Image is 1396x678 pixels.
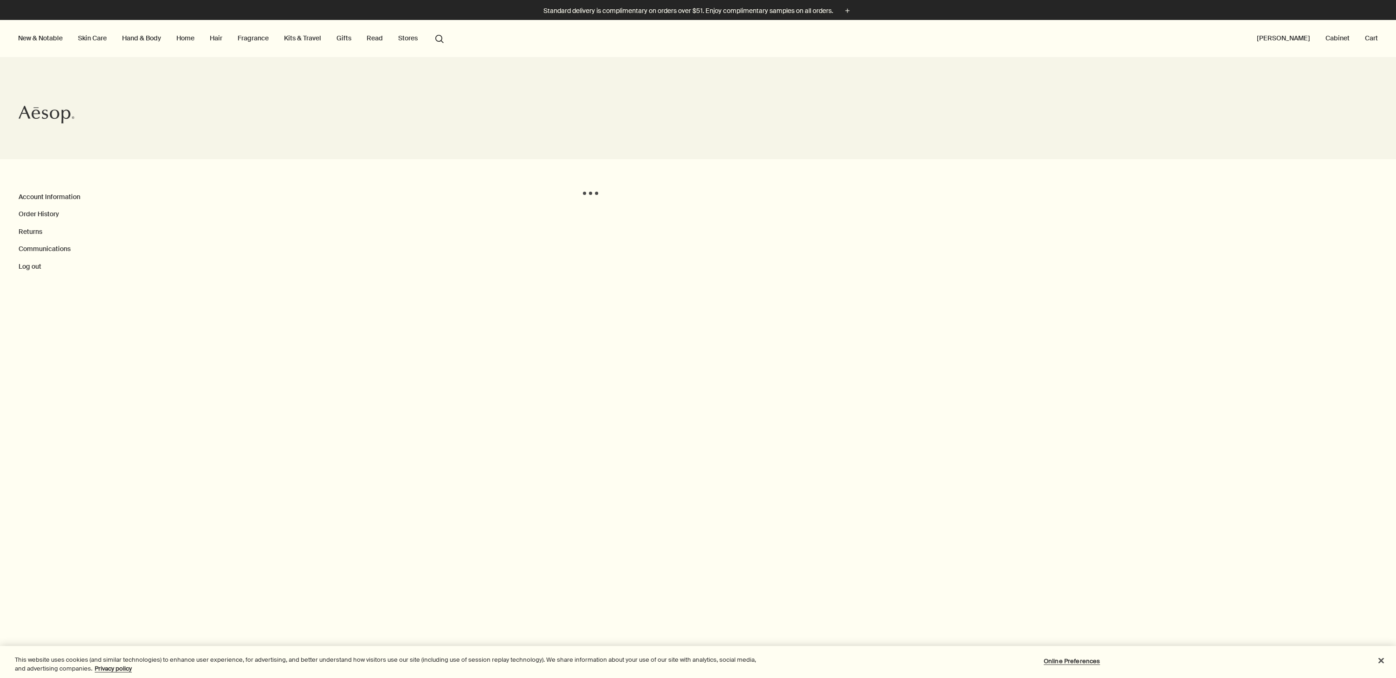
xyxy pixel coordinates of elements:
a: Cabinet [1324,32,1351,44]
button: Cart [1363,32,1380,44]
a: Read [365,32,385,44]
nav: supplementary [1255,20,1380,57]
a: Hand & Body [120,32,163,44]
button: New & Notable [16,32,65,44]
button: Open search [431,29,448,47]
button: Close [1371,651,1391,671]
a: More information about your privacy, opens in a new tab [95,665,132,672]
a: Returns [19,227,42,236]
button: Stores [396,32,420,44]
a: Hair [208,32,224,44]
a: Aesop [16,103,77,129]
a: Gifts [335,32,353,44]
button: [PERSON_NAME] [1255,32,1312,44]
a: Order History [19,210,59,218]
button: Log out [19,262,41,271]
button: Standard delivery is complimentary on orders over $51. Enjoy complimentary samples on all orders. [543,6,853,16]
svg: Aesop [19,105,74,124]
a: Kits & Travel [282,32,323,44]
a: Skin Care [76,32,109,44]
div: This website uses cookies (and similar technologies) to enhance user experience, for advertising,... [15,655,768,673]
nav: My Account Page Menu Navigation [19,192,582,271]
a: Home [174,32,196,44]
a: Fragrance [236,32,271,44]
p: Standard delivery is complimentary on orders over $51. Enjoy complimentary samples on all orders. [543,6,833,16]
a: Communications [19,245,71,253]
button: Online Preferences, Opens the preference center dialog [1043,652,1101,671]
nav: primary [16,20,448,57]
a: Account Information [19,193,80,201]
